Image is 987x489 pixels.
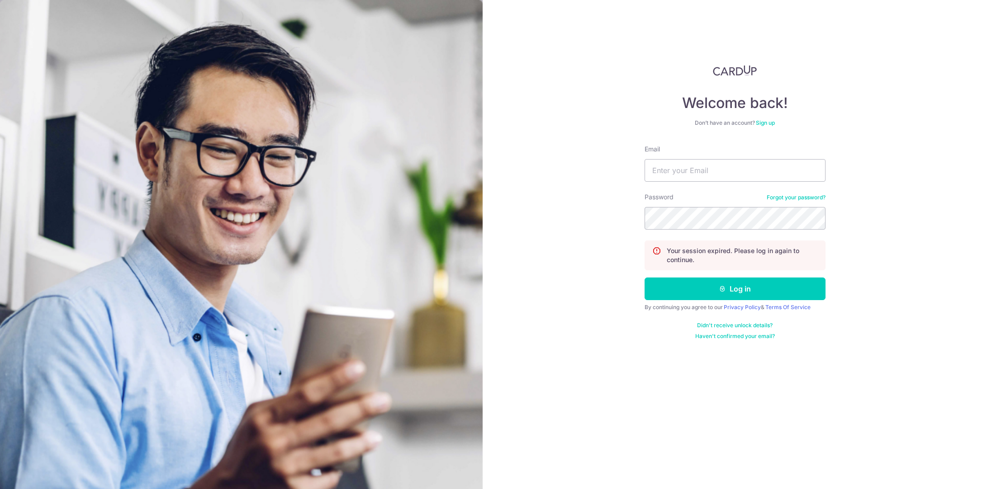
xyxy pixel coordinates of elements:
a: Terms Of Service [765,304,811,310]
img: CardUp Logo [713,65,757,76]
a: Forgot your password? [767,194,826,201]
a: Didn't receive unlock details? [697,322,773,329]
input: Enter your Email [645,159,826,182]
h4: Welcome back! [645,94,826,112]
label: Email [645,145,660,154]
p: Your session expired. Please log in again to continue. [667,246,818,264]
a: Sign up [756,119,775,126]
button: Log in [645,277,826,300]
label: Password [645,193,674,202]
div: By continuing you agree to our & [645,304,826,311]
a: Privacy Policy [724,304,761,310]
div: Don’t have an account? [645,119,826,127]
a: Haven't confirmed your email? [695,333,775,340]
